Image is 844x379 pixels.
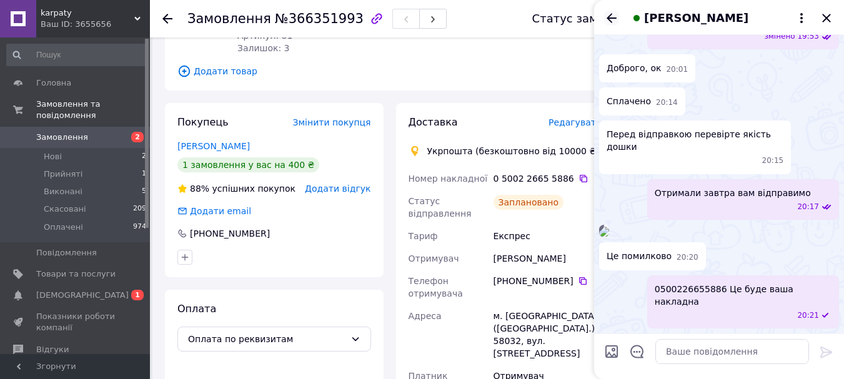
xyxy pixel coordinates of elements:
[655,187,811,199] span: Отримали завтра вам відправимо
[604,11,619,26] button: Назад
[177,182,295,195] div: успішних покупок
[36,99,150,121] span: Замовлення та повідомлення
[36,132,88,143] span: Замовлення
[599,227,609,237] img: 5c8942ba-3932-4f13-9f01-60b42a1dda5c_w500_h500
[44,204,86,215] span: Скасовані
[36,247,97,258] span: Повідомлення
[409,311,442,321] span: Адреса
[762,155,784,166] span: 20:15 12.10.2025
[177,64,602,78] span: Додати товар
[36,311,116,333] span: Показники роботи компанії
[44,222,83,233] span: Оплачені
[142,186,146,197] span: 5
[6,44,147,66] input: Пошук
[797,202,819,212] span: 20:17 12.10.2025
[44,169,82,180] span: Прийняті
[797,31,819,42] span: 19:53 12.10.2025
[532,12,647,25] div: Статус замовлення
[797,310,819,321] span: 20:21 12.10.2025
[644,10,748,26] span: [PERSON_NAME]
[409,174,488,184] span: Номер накладної
[36,290,129,301] span: [DEMOGRAPHIC_DATA]
[36,77,71,89] span: Головна
[177,157,319,172] div: 1 замовлення у вас на 400 ₴
[131,132,144,142] span: 2
[409,231,438,241] span: Тариф
[237,43,290,53] span: Залишок: 3
[44,186,82,197] span: Виконані
[819,11,834,26] button: Закрити
[41,7,134,19] span: karpaty
[607,250,672,263] span: Це помилково
[142,151,146,162] span: 2
[607,128,783,153] span: Перед відправкою перевірте якість дошки
[409,253,459,263] span: Отримувач
[36,344,69,355] span: Відгуки
[305,184,370,194] span: Додати відгук
[190,184,209,194] span: 88%
[177,141,250,151] a: [PERSON_NAME]
[177,116,229,128] span: Покупець
[491,225,604,247] div: Експрес
[677,252,698,263] span: 20:20 12.10.2025
[177,303,216,315] span: Оплата
[189,205,252,217] div: Додати email
[237,31,292,41] span: Артикул: 81
[494,195,564,210] div: Заплановано
[494,275,602,287] div: [PHONE_NUMBER]
[424,145,603,157] div: Укрпошта (безкоштовно від 10000 ₴)
[131,290,144,300] span: 1
[189,227,271,240] div: [PHONE_NUMBER]
[549,117,602,127] span: Редагувати
[409,116,458,128] span: Доставка
[655,283,832,308] span: 0500226655886 Це буде ваша накладна
[275,11,364,26] span: №366351993
[176,205,252,217] div: Додати email
[133,204,146,215] span: 209
[629,10,809,26] button: [PERSON_NAME]
[133,222,146,233] span: 974
[142,169,146,180] span: 1
[162,12,172,25] div: Повернутися назад
[36,268,116,280] span: Товари та послуги
[188,332,345,346] span: Оплата по реквизитам
[764,31,797,42] span: змінено
[41,19,150,30] div: Ваш ID: 3655656
[494,172,602,185] div: 0 5002 2665 5886
[666,64,688,75] span: 20:01 12.10.2025
[409,276,463,298] span: Телефон отримувача
[656,97,678,108] span: 20:14 12.10.2025
[491,247,604,270] div: [PERSON_NAME]
[293,117,371,127] span: Змінити покупця
[607,62,661,75] span: Доброго, ок
[409,196,472,219] span: Статус відправлення
[607,95,651,108] span: Сплачено
[187,11,271,26] span: Замовлення
[629,343,645,360] button: Відкрити шаблони відповідей
[44,151,62,162] span: Нові
[491,305,604,365] div: м. [GEOGRAPHIC_DATA] ([GEOGRAPHIC_DATA].), 58032, вул. [STREET_ADDRESS]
